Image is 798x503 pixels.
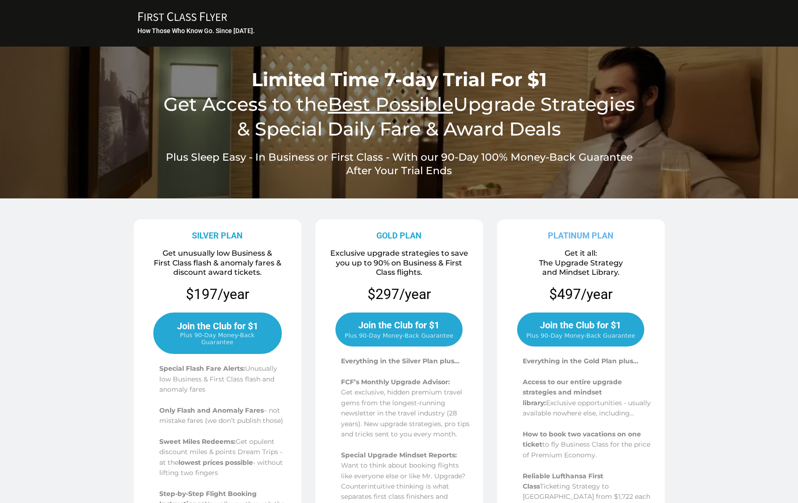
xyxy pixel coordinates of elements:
span: The Upgrade Strategy [539,258,623,267]
span: Get opulent discount miles & points Dream Trips - at the [159,437,282,467]
span: Plus 90-Day Money-Back Guarantee [526,332,635,339]
span: Get Access to the Upgrade Strategies [164,93,635,116]
span: Plus 90-Day Money-Back Guarantee [345,332,453,339]
span: to fly Business Class for the price of Premium Economy. [523,440,650,459]
p: $497/year [549,285,613,303]
span: Access to our entire upgrade strategies and mindset library: [523,378,622,407]
span: Everything in the Silver Plan plus… [341,357,459,365]
span: Join the Club for $1 [540,319,621,331]
a: Join the Club for $1 Plus 90-Day Money-Back Guarantee [335,313,463,347]
span: How to book two vacations on one ticket [523,430,641,449]
span: & Special Daily Fare & Award Deals [237,117,561,140]
span: Special Upgrade Mindset Reports: [341,451,457,459]
span: Join the Club for $1 [358,319,439,331]
span: Special Flash Fare Alerts: [159,364,245,373]
span: Limited Time 7-day Trial For $1 [252,68,547,91]
span: Get exclusive, hidden premium travel gems from the longest-running newsletter in the travel indus... [341,388,470,438]
span: Unusually low Business & First Class flash and anomaly fares [159,364,277,394]
span: Get unusually low Business & [163,249,272,258]
span: and Mindset Library. [542,268,620,277]
a: Join the Club for $1 Plus 90-Day Money-Back Guarantee [517,313,644,347]
span: Plus Sleep Easy - In Business or First Class - With our 90-Day 100% Money-Back Guarantee [166,151,633,163]
span: First Class flash & anomaly fares & discount award tickets. [154,258,281,277]
strong: GOLD PLAN [376,231,422,240]
h3: How Those Who Know Go. Since [DATE]. [137,27,662,35]
a: Join the Club for $1 Plus 90-Day Money-Back Guarantee [153,313,282,354]
span: Join the Club for $1 [177,320,258,332]
span: Exclusive opportunities - usually available nowhere else, including... [523,399,651,417]
span: Plus 90-Day Money-Back Guarantee [164,332,272,346]
p: $197/year [137,285,298,303]
span: FCF’s Monthly Upgrade Advisor: [341,378,450,386]
span: lowest prices possible [178,458,253,467]
p: $297/year [368,285,431,303]
strong: PLATINUM PLAN [548,231,614,240]
span: Only Flash and Anomaly Fares [159,406,264,415]
span: Everything in the Gold Plan plus… [523,357,638,365]
span: Reliable Lufthansa First Class [523,472,603,490]
span: Get it all: [565,249,597,258]
span: After Your Trial Ends [346,164,452,177]
span: Sweet Miles Redeems: [159,437,236,446]
strong: SILVER PLAN [192,231,243,240]
span: Exclusive upgrade strategies to save you up to 90% on Business & First Class flights. [330,249,468,277]
u: Best Possible [328,93,453,116]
